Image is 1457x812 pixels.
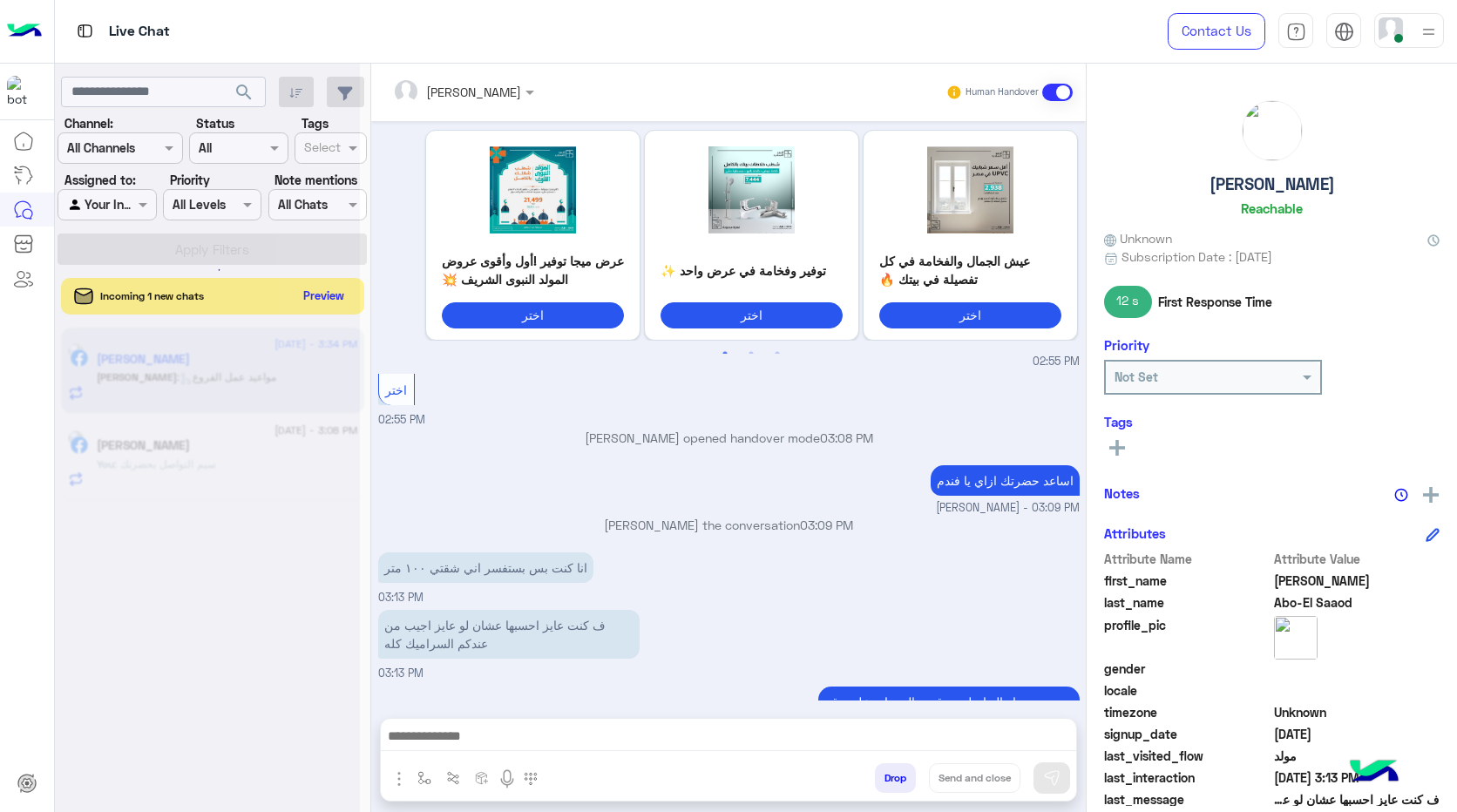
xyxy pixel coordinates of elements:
h6: Attributes [1104,525,1166,541]
span: null [1274,681,1440,700]
span: first_name [1104,572,1271,590]
small: Human Handover [966,85,1039,99]
span: timezone [1104,703,1271,721]
button: اختر [661,302,843,328]
button: select flow [410,763,439,792]
span: 03:13 PM [378,591,424,604]
span: Subscription Date : [DATE] [1122,247,1272,266]
span: 02:55 PM [378,413,425,426]
span: Attribute Value [1274,550,1440,568]
span: null [1274,660,1440,678]
button: 3 of 2 [769,345,786,362]
span: First Response Time [1158,293,1272,311]
span: locale [1104,681,1271,700]
p: [PERSON_NAME] the conversation [378,516,1080,534]
button: Trigger scenario [439,763,468,792]
p: 9/9/2025, 3:13 PM [378,610,640,659]
span: 2025-09-09T11:52:08.444Z [1274,725,1440,743]
img: My5wbmc%3D.png [879,146,1061,233]
p: توفير وفخامة في عرض واحد ✨ [661,261,843,280]
p: 9/9/2025, 3:13 PM [818,687,1080,735]
img: tab [74,20,96,42]
span: Mohamed [1274,572,1440,590]
span: Abo-El Saaod [1274,593,1440,612]
img: picture [1274,616,1318,660]
h6: Priority [1104,337,1149,353]
span: 2025-09-09T12:13:50.863Z [1274,768,1440,787]
img: MS5wbmc%3D.png [442,146,624,233]
img: hulul-logo.png [1344,742,1405,803]
p: Live Chat [109,20,170,44]
h6: Tags [1104,414,1440,430]
span: [PERSON_NAME] - 03:09 PM [936,500,1080,517]
button: Drop [875,763,916,793]
img: make a call [524,772,538,786]
img: tab [1334,22,1354,42]
img: Logo [7,13,42,50]
img: send attachment [389,768,410,789]
span: 12 s [1104,286,1152,317]
img: picture [1243,101,1302,160]
img: send message [1043,769,1061,787]
span: 03:13 PM [378,667,424,680]
img: tab [1286,22,1306,42]
span: اختر [385,382,407,397]
img: notes [1394,488,1408,502]
img: profile [1418,21,1440,43]
p: [PERSON_NAME] opened handover mode [378,429,1080,447]
span: profile_pic [1104,616,1271,656]
p: 9/9/2025, 3:13 PM [378,552,593,583]
span: Unknown [1274,703,1440,721]
button: 2 of 2 [742,345,760,362]
span: Attribute Name [1104,550,1271,568]
p: 9/9/2025, 3:09 PM [931,465,1080,496]
img: create order [475,771,489,785]
span: ف كنت عايز احسبها عشان لو عايز اجيب من عندكم السراميك كله [1274,790,1440,809]
img: Trigger scenario [446,771,460,785]
span: 03:08 PM [820,430,873,445]
h5: [PERSON_NAME] [1210,174,1335,194]
img: select flow [417,771,431,785]
span: last_interaction [1104,768,1271,787]
button: 1 of 2 [716,345,734,362]
span: Unknown [1104,229,1172,247]
div: loading... [192,254,222,285]
span: gender [1104,660,1271,678]
button: اختر [442,302,624,328]
span: 02:55 PM [1033,354,1080,370]
img: userImage [1379,17,1403,42]
span: last_message [1104,790,1271,809]
div: Select [302,138,341,160]
span: signup_date [1104,725,1271,743]
span: مولد [1274,747,1440,765]
a: Contact Us [1168,13,1265,50]
img: add [1423,487,1439,503]
img: Mi5wbmc%3D.png [661,146,843,233]
span: 03:09 PM [800,518,853,532]
img: 322208621163248 [7,76,38,107]
h6: Notes [1104,485,1140,501]
p: عيش الجمال والفخامة في كل تفصيلة في بيتك 🔥 [879,252,1061,289]
button: create order [468,763,497,792]
h6: Reachable [1241,200,1303,216]
p: عرض ميجا توفير !أول وأقوى عروض المولد النبوى الشريف 💥 [442,252,624,289]
span: last_name [1104,593,1271,612]
span: last_visited_flow [1104,747,1271,765]
button: اختر [879,302,1061,328]
a: tab [1278,13,1313,50]
img: send voice note [497,768,518,789]
button: Send and close [929,763,1020,793]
